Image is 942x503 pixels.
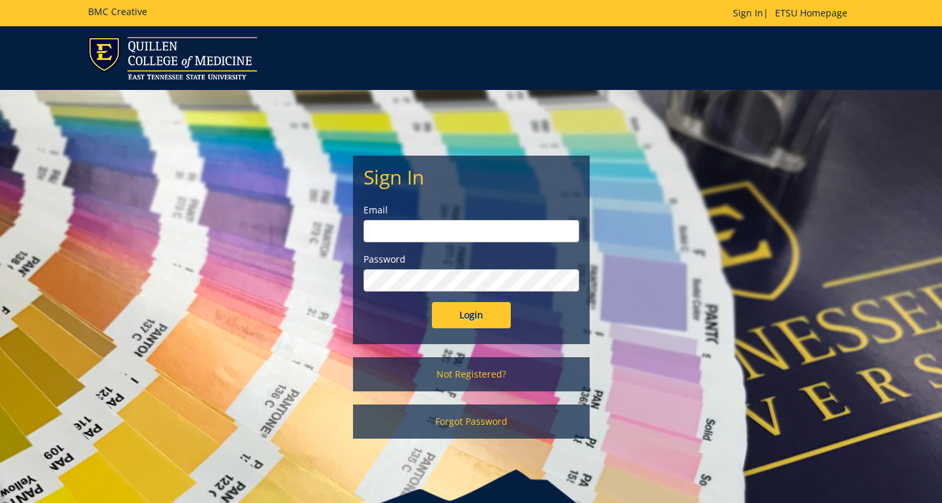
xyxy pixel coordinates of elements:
img: ETSU logo [88,37,257,79]
label: Email [364,204,579,217]
p: | [733,7,854,20]
input: Login [432,302,511,328]
label: Password [364,253,579,266]
h2: Sign In [364,166,579,188]
a: Not Registered? [353,357,590,391]
a: ETSU Homepage [768,7,854,19]
a: Forgot Password [353,405,590,439]
h5: BMC Creative [88,7,147,16]
a: Sign In [733,7,763,19]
